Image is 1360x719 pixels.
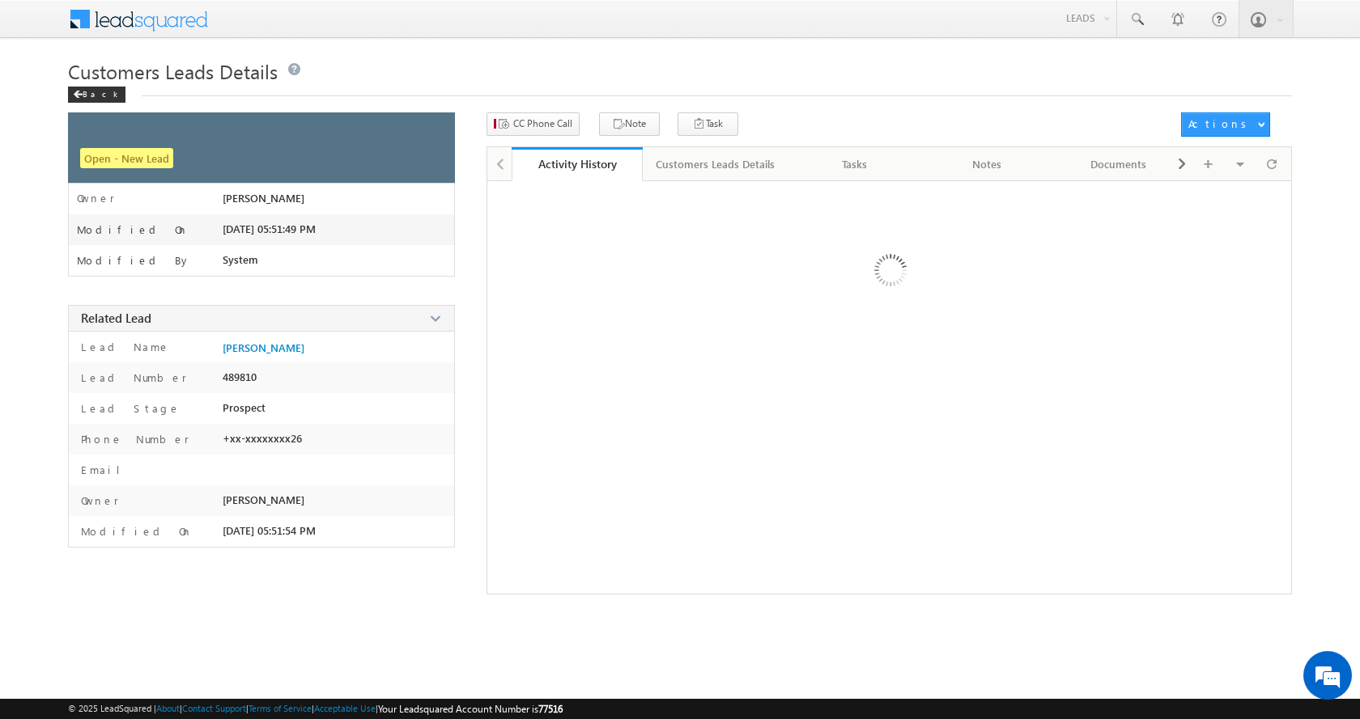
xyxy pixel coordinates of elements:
[68,58,278,84] span: Customers Leads Details
[77,192,115,205] label: Owner
[513,116,572,131] span: CC Phone Call
[77,524,193,539] label: Modified On
[77,370,187,385] label: Lead Number
[223,432,302,445] span: +xx-xxxxxxxx26
[77,340,170,354] label: Lead Name
[68,701,563,717] span: © 2025 LeadSquared | | | | |
[1066,154,1171,174] div: Documents
[805,189,973,357] img: Loading ...
[77,401,181,416] label: Lead Stage
[921,147,1053,181] a: Notes
[223,253,258,266] span: System
[81,310,151,326] span: Related Lead
[80,148,173,168] span: Open - New Lead
[802,154,907,174] div: Tasks
[249,703,312,713] a: Terms of Service
[223,493,304,506] span: [PERSON_NAME]
[1053,147,1185,181] a: Documents
[77,223,189,236] label: Modified On
[156,703,180,713] a: About
[789,147,921,181] a: Tasks
[77,493,119,508] label: Owner
[1181,112,1270,137] button: Actions
[378,703,563,715] span: Your Leadsquared Account Number is
[223,341,304,354] a: [PERSON_NAME]
[512,147,644,181] a: Activity History
[678,112,738,136] button: Task
[934,154,1039,174] div: Notes
[599,112,660,136] button: Note
[223,222,316,235] span: [DATE] 05:51:49 PM
[487,112,580,136] button: CC Phone Call
[223,192,304,205] span: [PERSON_NAME]
[68,87,125,103] div: Back
[524,156,631,171] div: Activity History
[77,432,189,446] label: Phone Number
[223,370,257,383] span: 489810
[77,463,133,477] label: Email
[77,254,191,267] label: Modified By
[223,401,266,414] span: Prospect
[314,703,376,713] a: Acceptable Use
[656,154,775,174] div: Customers Leads Details
[1188,116,1252,131] div: Actions
[182,703,246,713] a: Contact Support
[538,703,563,715] span: 77516
[643,147,789,181] a: Customers Leads Details
[223,524,316,537] span: [DATE] 05:51:54 PM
